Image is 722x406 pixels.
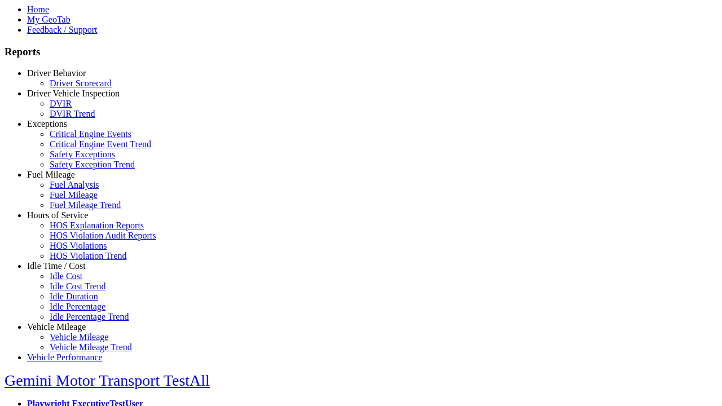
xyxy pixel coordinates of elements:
a: Vehicle Mileage [50,332,108,342]
a: My GeoTab [27,15,71,24]
a: DVIR Trend [50,109,95,118]
a: Vehicle Mileage Trend [50,342,132,352]
h3: Reports [5,46,717,58]
a: Idle Cost [50,271,82,281]
a: HOS Explanation Reports [50,220,144,230]
a: Idle Percentage Trend [50,312,129,321]
a: Gemini Motor Transport TestAll [5,372,210,389]
a: HOS Violation Trend [50,251,127,261]
a: Driver Vehicle Inspection [27,89,120,98]
a: Vehicle Mileage [27,322,86,332]
a: Home [27,5,49,14]
a: HOS Violation Audit Reports [50,231,156,240]
a: Fuel Mileage [27,170,75,179]
a: DVIR [50,99,72,108]
a: Vehicle Performance [27,352,103,362]
a: Feedback / Support [27,25,97,34]
a: Safety Exception Trend [50,160,135,169]
a: Safety Exceptions [50,149,115,159]
a: Fuel Analysis [50,180,99,189]
a: Hours of Service [27,210,88,220]
a: Idle Cost Trend [50,281,106,291]
a: Critical Engine Events [50,129,131,139]
a: Fuel Mileage [50,190,98,200]
a: HOS Violations [50,241,107,250]
a: Fuel Mileage Trend [50,200,121,210]
a: Idle Time / Cost [27,261,86,271]
a: Idle Percentage [50,302,105,311]
a: Idle Duration [50,292,98,301]
a: Driver Scorecard [50,78,112,88]
a: Driver Behavior [27,68,86,78]
a: Critical Engine Event Trend [50,139,151,149]
a: Exceptions [27,119,67,129]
